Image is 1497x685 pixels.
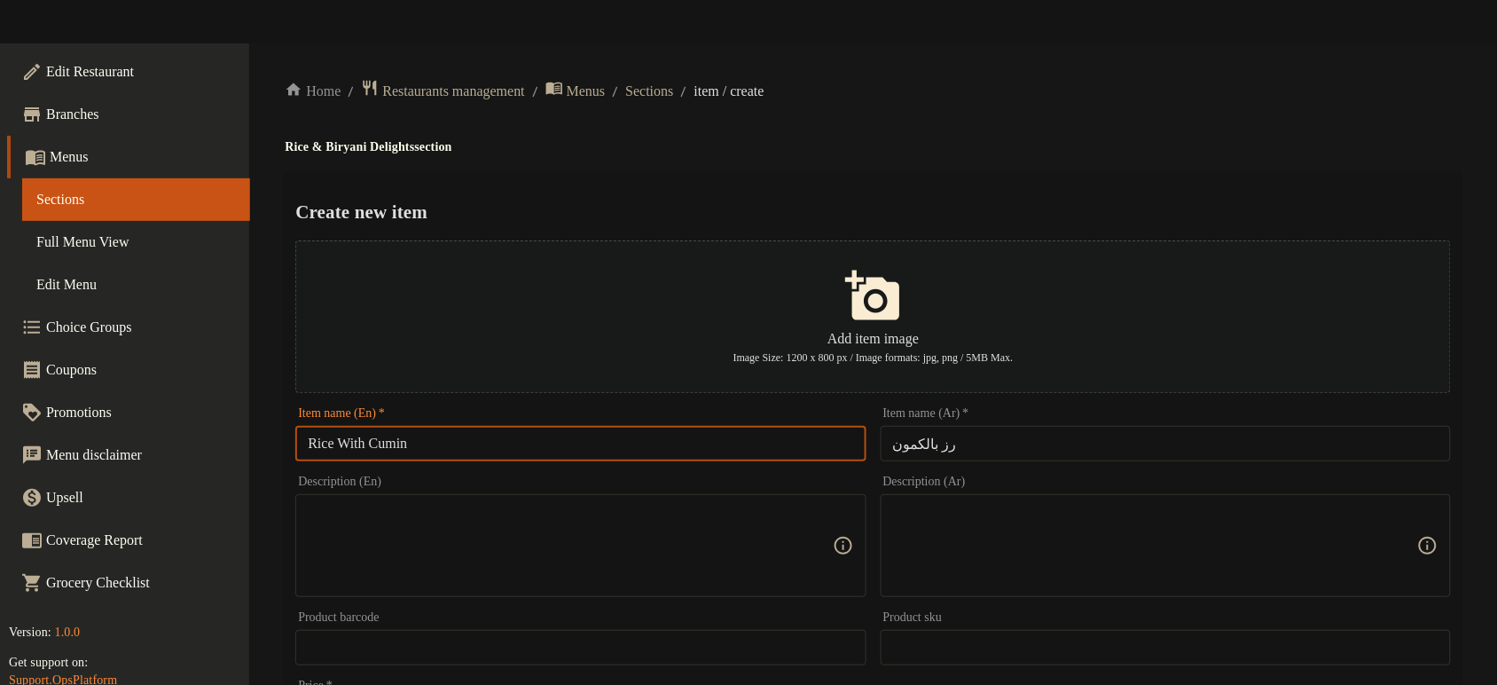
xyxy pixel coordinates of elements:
[382,81,524,102] span: Restaurants management
[7,51,250,93] a: Edit Restaurant
[46,317,236,338] span: Choice Groups
[22,221,250,264] a: Full Menu View
[46,530,236,551] span: Coverage Report
[55,626,81,639] span: 1.0.0
[46,445,236,466] span: Menu disclaimer
[612,81,618,102] li: /
[46,402,236,423] span: Promotions
[733,351,1014,364] span: Image Size: 1200 x 800 px / Image formats: jpg, png / 5MB Max.
[881,426,1451,461] input: Enter name Ar
[7,136,250,178] a: Menus
[46,487,236,508] span: Upsell
[567,81,606,102] span: Menus
[681,81,687,102] li: /
[22,264,250,306] a: Edit Menu
[323,328,1423,350] p: Add item image
[348,81,354,102] li: /
[694,81,764,102] span: item / create
[545,79,606,103] a: Menus
[36,274,236,295] span: Edit Menu
[285,79,1462,103] nav: breadcrumb
[46,104,236,125] span: Branches
[295,199,1451,225] h2: Create new item
[7,562,250,604] a: Grocery Checklist
[7,476,250,519] a: Upsell
[46,572,236,594] span: Grocery Checklist
[22,178,250,221] a: Sections
[9,626,51,639] span: Version:
[361,79,524,103] a: Restaurants management
[7,434,250,476] a: Menu disclaimer
[295,240,1451,393] button: Add item imageImage Size: 1200 x 800 px / Image formats: jpg, png / 5MB Max.
[46,61,236,83] span: Edit Restaurant
[295,426,866,461] input: Enter name En
[7,519,250,562] a: Coverage Report
[36,232,236,253] span: Full Menu View
[50,146,236,168] span: Menus
[285,81,341,102] a: Home
[285,138,1462,156] h4: Rice & Biryani Delights section
[7,93,250,136] a: Branches
[9,656,88,669] span: Get support on:
[7,306,250,349] a: Choice Groups
[7,391,250,434] a: Promotions
[36,189,236,210] span: Sections
[46,359,236,381] span: Coupons
[881,630,1451,665] input: Please enter product sku
[295,630,866,665] input: Please enter product barcode
[7,349,250,391] a: Coupons
[532,81,538,102] li: /
[625,81,673,102] a: Sections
